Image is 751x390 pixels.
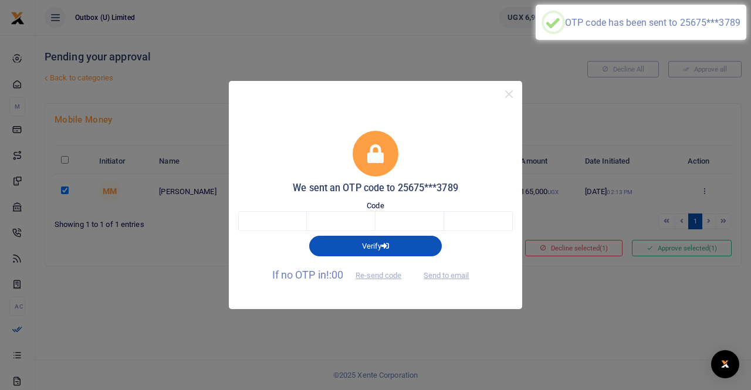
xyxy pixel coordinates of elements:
div: Open Intercom Messenger [711,350,739,378]
span: !:00 [326,269,343,281]
label: Code [367,200,384,212]
span: If no OTP in [272,269,412,281]
button: Verify [309,236,442,256]
h5: We sent an OTP code to 25675***3789 [238,182,513,194]
button: Close [500,86,517,103]
div: OTP code has been sent to 25675***3789 [565,17,740,28]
